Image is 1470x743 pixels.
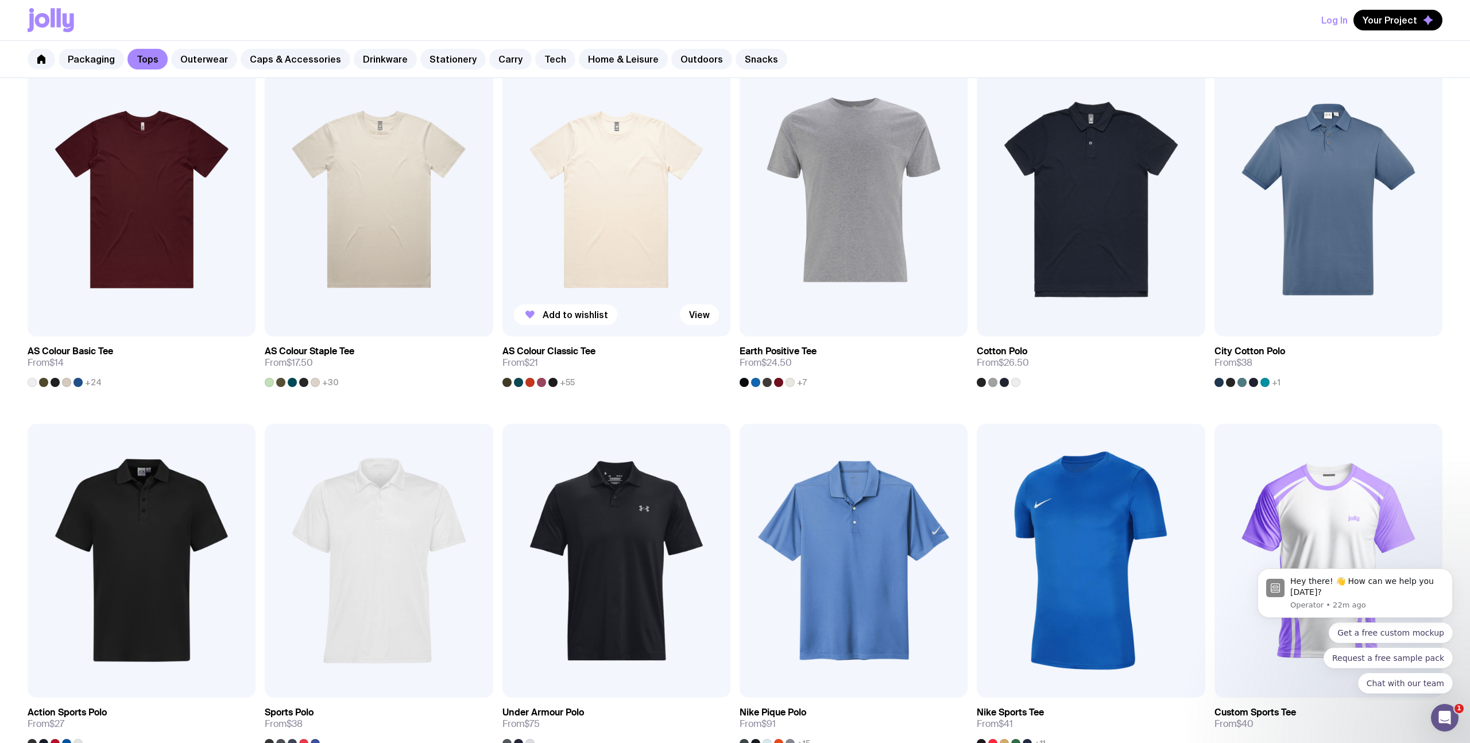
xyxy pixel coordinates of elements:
[1214,336,1442,387] a: City Cotton PoloFrom$38+1
[420,49,486,69] a: Stationery
[579,49,668,69] a: Home & Leisure
[28,707,107,718] h3: Action Sports Polo
[265,707,314,718] h3: Sports Polo
[265,357,313,369] span: From
[502,357,538,369] span: From
[680,304,719,325] a: View
[1214,707,1296,718] h3: Custom Sports Tee
[740,707,806,718] h3: Nike Pique Polo
[797,378,807,387] span: +7
[1214,346,1285,357] h3: City Cotton Polo
[1214,357,1252,369] span: From
[28,336,256,387] a: AS Colour Basic TeeFrom$14+24
[740,346,817,357] h3: Earth Positive Tee
[354,49,417,69] a: Drinkware
[977,718,1013,730] span: From
[761,718,776,730] span: $91
[265,346,354,357] h3: AS Colour Staple Tee
[535,49,575,69] a: Tech
[736,49,787,69] a: Snacks
[977,336,1205,387] a: Cotton PoloFrom$26.50
[1321,10,1348,30] button: Log In
[1272,378,1281,387] span: +1
[28,718,64,730] span: From
[265,718,303,730] span: From
[740,336,968,387] a: Earth Positive TeeFrom$24.50+7
[287,357,313,369] span: $17.50
[671,49,732,69] a: Outdoors
[322,378,339,387] span: +30
[241,49,350,69] a: Caps & Accessories
[28,346,113,357] h3: AS Colour Basic Tee
[49,357,64,369] span: $14
[977,346,1027,357] h3: Cotton Polo
[1454,704,1464,713] span: 1
[1353,10,1442,30] button: Your Project
[977,707,1044,718] h3: Nike Sports Tee
[1236,718,1254,730] span: $40
[543,309,608,320] span: Add to wishlist
[740,718,776,730] span: From
[127,49,168,69] a: Tops
[265,336,493,387] a: AS Colour Staple TeeFrom$17.50+30
[171,49,237,69] a: Outerwear
[560,378,575,387] span: +55
[502,707,584,718] h3: Under Armour Polo
[1363,14,1417,26] span: Your Project
[1240,558,1470,701] iframe: Intercom notifications message
[1236,357,1252,369] span: $38
[999,718,1013,730] span: $41
[977,357,1029,369] span: From
[502,346,595,357] h3: AS Colour Classic Tee
[28,357,64,369] span: From
[761,357,792,369] span: $24.50
[1214,698,1442,739] a: Custom Sports TeeFrom$40
[49,718,64,730] span: $27
[524,357,538,369] span: $21
[1214,718,1254,730] span: From
[502,718,540,730] span: From
[740,357,792,369] span: From
[489,49,532,69] a: Carry
[999,357,1029,369] span: $26.50
[59,49,124,69] a: Packaging
[85,378,102,387] span: +24
[502,336,730,387] a: AS Colour Classic TeeFrom$21+55
[1431,704,1459,732] iframe: Intercom live chat
[524,718,540,730] span: $75
[514,304,617,325] button: Add to wishlist
[287,718,303,730] span: $38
